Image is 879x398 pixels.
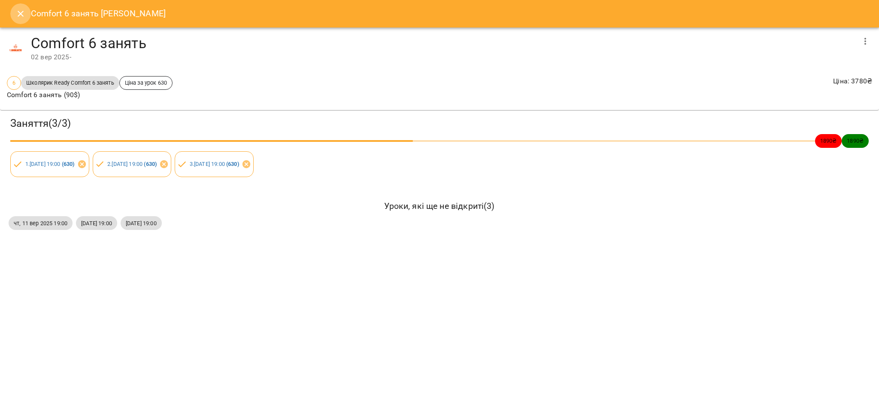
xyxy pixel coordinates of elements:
[76,219,117,227] span: [DATE] 19:00
[7,90,173,100] p: Comfort 6 занять (90$)
[144,161,157,167] b: ( 630 )
[31,52,855,62] div: 02 вер 2025 -
[62,161,75,167] b: ( 630 )
[25,161,75,167] a: 1.[DATE] 19:00 (630)
[9,219,73,227] span: чт, 11 вер 2025 19:00
[31,34,855,52] h4: Comfort 6 занять
[815,137,842,145] span: 1890 ₴
[10,3,31,24] button: Close
[190,161,239,167] a: 3.[DATE] 19:00 (630)
[31,7,166,20] h6: Comfort 6 занять [PERSON_NAME]
[9,199,870,213] h6: Уроки, які ще не відкриті ( 3 )
[833,76,872,86] p: Ціна : 3780 ₴
[7,79,21,87] span: 6
[121,219,162,227] span: [DATE] 19:00
[21,79,119,87] span: Школярик Ready Comfort 6 занять
[10,151,89,177] div: 1.[DATE] 19:00 (630)
[93,151,172,177] div: 2.[DATE] 19:00 (630)
[7,40,24,57] img: 86f377443daa486b3a215227427d088a.png
[226,161,239,167] b: ( 630 )
[107,161,157,167] a: 2.[DATE] 19:00 (630)
[120,79,172,87] span: Ціна за урок 630
[175,151,254,177] div: 3.[DATE] 19:00 (630)
[10,117,869,130] h3: Заняття ( 3 / 3 )
[842,137,869,145] span: 1890 ₴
